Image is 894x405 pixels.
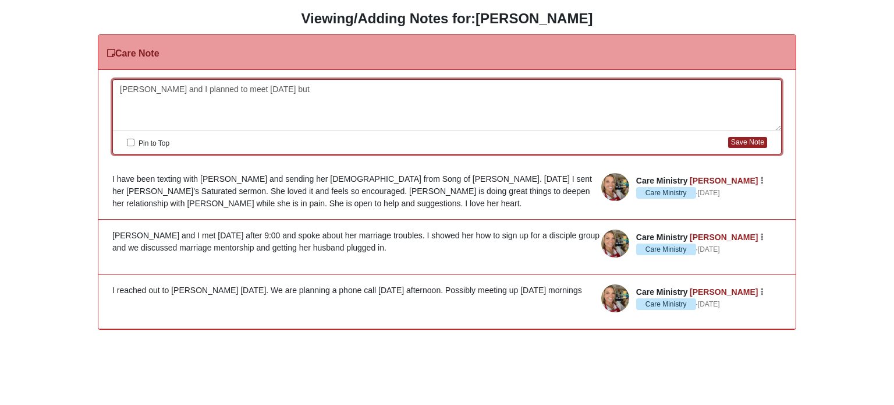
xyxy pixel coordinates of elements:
span: Care Ministry [636,244,696,255]
span: Pin to Top [139,139,169,147]
span: Care Ministry [636,233,688,242]
time: October 8, 2025, 11:33 AM [698,189,720,197]
div: [PERSON_NAME] and I met [DATE] after 9:00 and spoke about her marriage troubles. I showed her how... [112,230,782,254]
h3: Care Note [107,48,159,59]
a: [PERSON_NAME] [690,233,758,242]
span: · [636,187,698,199]
div: [PERSON_NAME] and I planned to meet [DATE] but [113,80,781,131]
span: Care Ministry [636,176,688,185]
a: [DATE] [698,244,720,255]
button: Save Note [728,137,767,148]
a: [PERSON_NAME] [690,287,758,297]
img: Amanda James [601,284,629,312]
strong: [PERSON_NAME] [476,10,593,26]
div: I have been texting with [PERSON_NAME] and sending her [DEMOGRAPHIC_DATA] from Song of [PERSON_NA... [112,173,782,210]
div: I reached out to [PERSON_NAME] [DATE]. We are planning a phone call [DATE] afternoon. Possibly me... [112,284,782,297]
span: Care Ministry [636,187,696,199]
span: Care Ministry [636,298,696,310]
a: [DATE] [698,299,720,309]
time: October 5, 2025, 3:40 PM [698,245,720,253]
span: · [636,244,698,255]
img: Amanda James [601,230,629,258]
span: Care Ministry [636,287,688,297]
a: [DATE] [698,188,720,198]
span: · [636,298,698,310]
h3: Viewing/Adding Notes for: [9,10,885,27]
img: Amanda James [601,173,629,201]
a: [PERSON_NAME] [690,176,758,185]
input: Pin to Top [127,139,134,146]
time: October 2, 2025, 6:15 PM [698,300,720,308]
